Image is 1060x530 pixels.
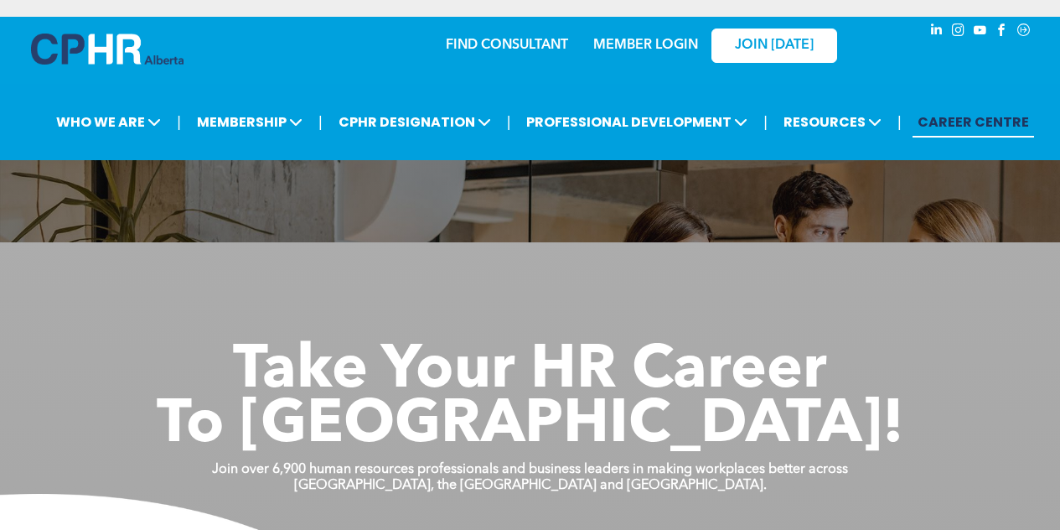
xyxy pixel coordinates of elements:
span: CPHR DESIGNATION [334,107,496,138]
span: PROFESSIONAL DEVELOPMENT [521,107,752,138]
strong: [GEOGRAPHIC_DATA], the [GEOGRAPHIC_DATA] and [GEOGRAPHIC_DATA]. [294,479,767,492]
li: | [318,105,323,139]
span: RESOURCES [778,107,887,138]
a: MEMBER LOGIN [593,39,698,52]
a: instagram [949,21,968,44]
li: | [507,105,511,139]
a: JOIN [DATE] [711,29,837,63]
span: To [GEOGRAPHIC_DATA]! [157,396,904,456]
span: JOIN [DATE] [735,38,814,54]
img: A blue and white logo for cp alberta [31,34,184,65]
li: | [897,105,902,139]
li: | [763,105,768,139]
span: WHO WE ARE [51,107,166,138]
strong: Join over 6,900 human resources professionals and business leaders in making workplaces better ac... [212,463,848,476]
span: Take Your HR Career [233,341,827,402]
a: CAREER CENTRE [913,107,1034,138]
a: Social network [1015,21,1033,44]
a: linkedin [928,21,946,44]
a: youtube [971,21,990,44]
a: FIND CONSULTANT [446,39,568,52]
li: | [177,105,181,139]
span: MEMBERSHIP [192,107,308,138]
a: facebook [993,21,1011,44]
